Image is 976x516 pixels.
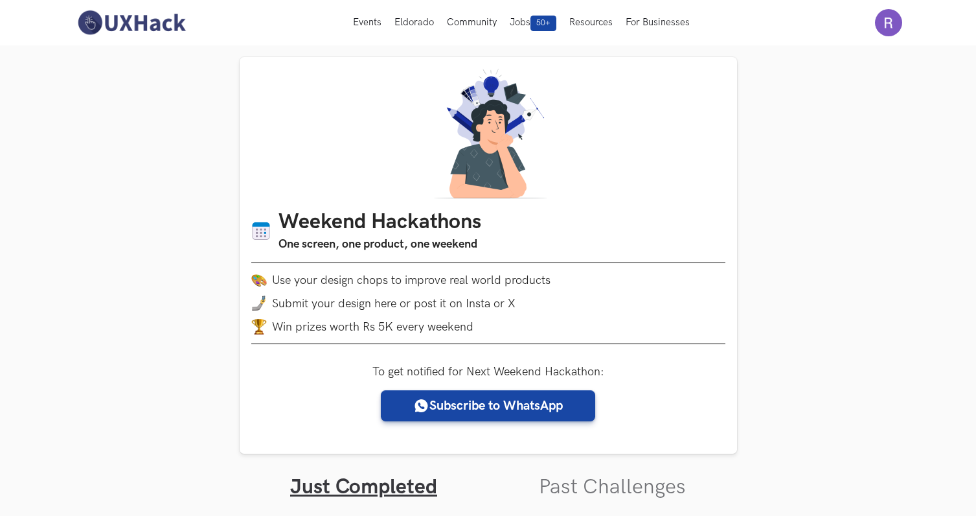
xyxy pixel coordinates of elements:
a: Subscribe to WhatsApp [381,390,595,421]
img: mobile-in-hand.png [251,296,267,311]
img: A designer thinking [426,69,550,198]
li: Win prizes worth Rs 5K every weekend [251,319,725,334]
a: Just Completed [290,475,437,500]
span: 50+ [530,16,556,31]
label: To get notified for Next Weekend Hackathon: [372,365,604,379]
img: UXHack-logo.png [74,9,189,36]
img: trophy.png [251,319,267,334]
ul: Tabs Interface [240,454,737,500]
img: Calendar icon [251,221,271,241]
span: Submit your design here or post it on Insta or X [272,297,516,311]
img: Your profile pic [875,9,902,36]
h1: Weekend Hackathons [278,210,481,235]
h3: One screen, one product, one weekend [278,235,481,253]
img: palette.png [251,272,267,288]
li: Use your design chops to improve real world products [251,272,725,288]
a: Past Challenges [539,475,686,500]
